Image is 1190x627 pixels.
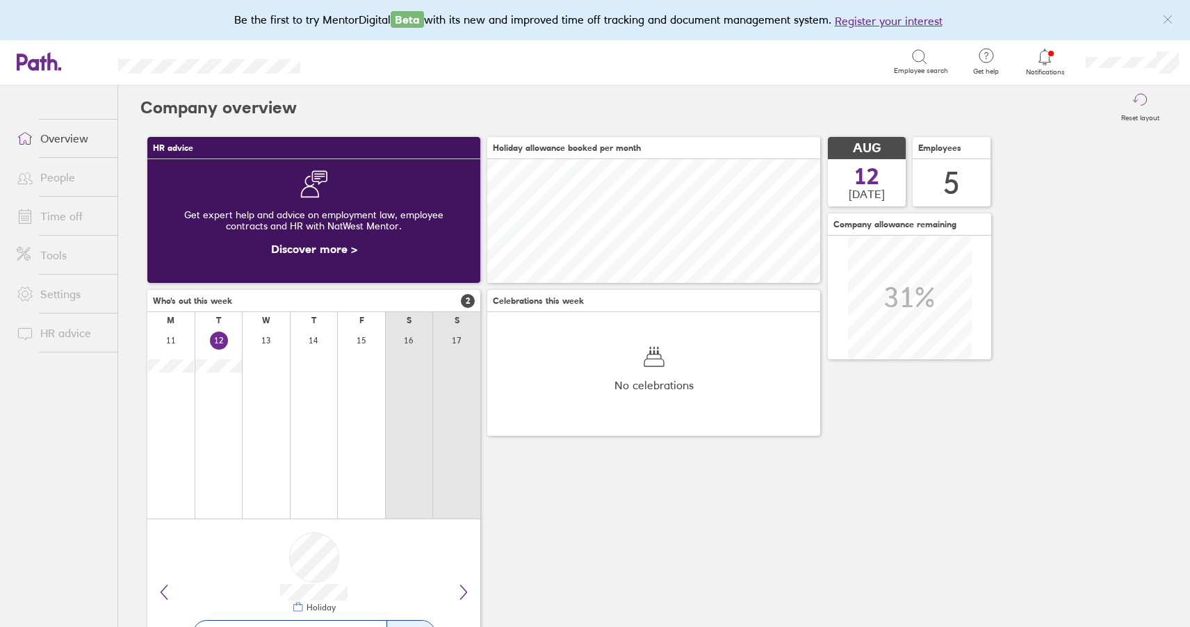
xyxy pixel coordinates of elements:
div: Get expert help and advice on employment law, employee contracts and HR with NatWest Mentor. [158,198,469,243]
a: HR advice [6,319,117,347]
a: Settings [6,280,117,308]
a: Notifications [1022,47,1068,76]
span: No celebrations [614,379,694,391]
a: Discover more > [271,242,357,256]
div: 5 [943,165,960,201]
div: T [311,316,316,325]
span: Beta [391,11,424,28]
a: Time off [6,202,117,230]
a: People [6,163,117,191]
a: Overview [6,124,117,152]
span: Get help [963,67,1009,76]
span: Notifications [1022,68,1068,76]
div: Search [338,55,373,67]
div: W [262,316,270,325]
span: AUG [853,141,881,156]
div: F [359,316,364,325]
div: M [167,316,174,325]
button: Register your interest [835,13,943,29]
span: Celebrations this week [493,296,584,306]
label: Reset layout [1113,110,1168,122]
div: Holiday [304,603,336,612]
h2: Company overview [140,85,297,130]
span: [DATE] [849,188,885,200]
span: 2 [461,294,475,308]
span: Employee search [894,67,948,75]
div: S [407,316,411,325]
span: 12 [854,165,879,188]
span: Holiday allowance booked per month [493,143,641,153]
div: Be the first to try MentorDigital with its new and improved time off tracking and document manage... [234,11,956,29]
span: Employees [918,143,961,153]
a: Tools [6,241,117,269]
button: Reset layout [1113,85,1168,130]
span: Company allowance remaining [833,220,956,229]
span: Who's out this week [153,296,232,306]
div: T [216,316,221,325]
div: S [455,316,459,325]
span: HR advice [153,143,193,153]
